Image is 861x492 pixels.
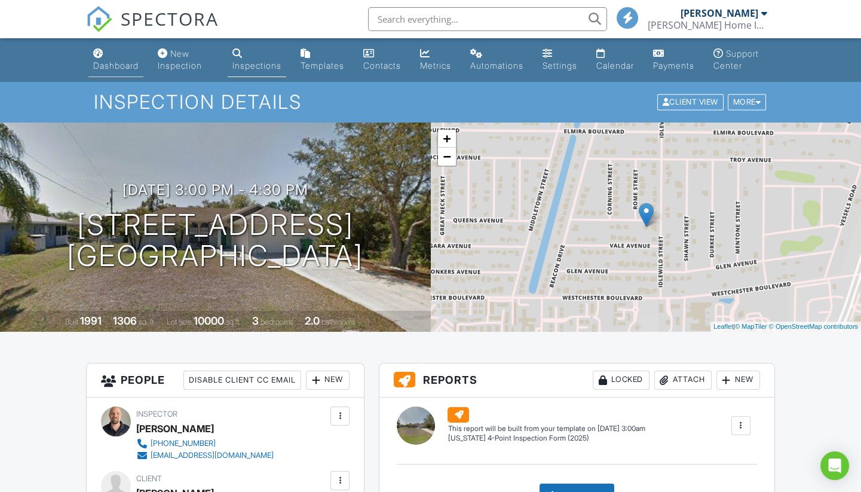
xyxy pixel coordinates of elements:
[438,130,456,148] a: Zoom in
[194,314,224,327] div: 10000
[86,6,112,32] img: The Best Home Inspection Software - Spectora
[113,314,137,327] div: 1306
[183,371,301,390] div: Disable Client CC Email
[139,317,155,326] span: sq. ft.
[438,148,456,166] a: Zoom out
[538,43,582,77] a: Settings
[368,7,607,31] input: Search everything...
[657,94,724,111] div: Client View
[65,317,78,326] span: Built
[261,317,293,326] span: bedrooms
[735,323,767,330] a: © MapTiler
[121,6,219,31] span: SPECTORA
[681,7,758,19] div: [PERSON_NAME]
[151,451,274,460] div: [EMAIL_ADDRESS][DOMAIN_NAME]
[465,43,528,77] a: Automations (Basic)
[379,363,774,398] h3: Reports
[420,60,451,71] div: Metrics
[543,60,577,71] div: Settings
[593,371,649,390] div: Locked
[151,439,216,448] div: [PHONE_NUMBER]
[136,450,274,462] a: [EMAIL_ADDRESS][DOMAIN_NAME]
[713,323,733,330] a: Leaflet
[648,19,767,31] div: Uncle Luke's Home Inspection
[592,43,639,77] a: Calendar
[232,60,281,71] div: Inspections
[80,314,102,327] div: 1991
[226,317,241,326] span: sq.ft.
[321,317,356,326] span: bathrooms
[228,43,286,77] a: Inspections
[93,60,139,71] div: Dashboard
[158,48,202,71] div: New Inspection
[87,363,364,398] h3: People
[713,48,759,71] div: Support Center
[67,209,363,273] h1: [STREET_ADDRESS] [GEOGRAPHIC_DATA]
[122,182,308,198] h3: [DATE] 3:00 pm - 4:30 pm
[769,323,858,330] a: © OpenStreetMap contributors
[88,43,143,77] a: Dashboard
[167,317,192,326] span: Lot Size
[136,420,214,438] div: [PERSON_NAME]
[596,60,634,71] div: Calendar
[728,94,767,111] div: More
[448,424,645,433] div: This report will be built from your template on [DATE] 3:00am
[448,433,645,444] div: [US_STATE] 4-Point Inspection Form (2025)
[305,314,320,327] div: 2.0
[716,371,760,390] div: New
[306,371,350,390] div: New
[820,451,849,480] div: Open Intercom Messenger
[301,60,344,71] div: Templates
[136,438,274,450] a: [PHONE_NUMBER]
[656,97,727,106] a: Client View
[94,91,767,112] h1: Inspection Details
[86,16,219,41] a: SPECTORA
[153,43,218,77] a: New Inspection
[136,410,177,418] span: Inspector
[296,43,349,77] a: Templates
[709,43,773,77] a: Support Center
[653,60,694,71] div: Payments
[363,60,401,71] div: Contacts
[470,60,523,71] div: Automations
[710,322,861,332] div: |
[648,43,699,77] a: Payments
[136,474,162,483] span: Client
[252,314,259,327] div: 3
[415,43,456,77] a: Metrics
[654,371,712,390] div: Attach
[359,43,406,77] a: Contacts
